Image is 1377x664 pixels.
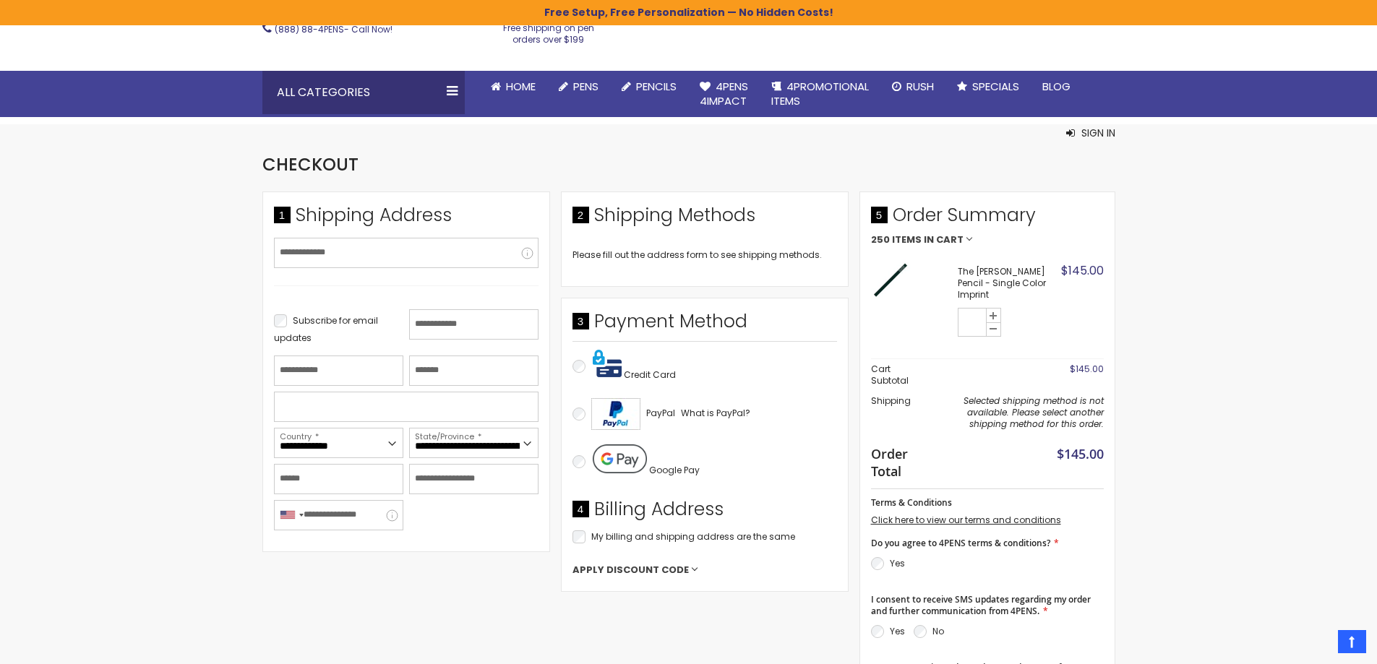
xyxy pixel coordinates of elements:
[880,71,945,103] a: Rush
[636,79,677,94] span: Pencils
[890,625,905,637] label: Yes
[700,79,748,108] span: 4Pens 4impact
[547,71,610,103] a: Pens
[572,564,689,577] span: Apply Discount Code
[275,23,392,35] span: - Call Now!
[771,79,869,108] span: 4PROMOTIONAL ITEMS
[688,71,760,118] a: 4Pens4impact
[871,235,890,245] span: 250
[572,309,837,341] div: Payment Method
[1057,445,1104,462] span: $145.00
[1070,363,1104,375] span: $145.00
[871,259,911,299] img: The Carpenter Pencil - Single Color Imprint-Green
[958,266,1058,301] strong: The [PERSON_NAME] Pencil - Single Color Imprint
[972,79,1019,94] span: Specials
[649,464,700,476] span: Google Pay
[572,249,837,261] div: Please fill out the address form to see shipping methods.
[760,71,880,118] a: 4PROMOTIONALITEMS
[871,203,1104,235] span: Order Summary
[262,71,465,114] div: All Categories
[488,17,609,46] div: Free shipping on pen orders over $199
[274,203,539,235] div: Shipping Address
[624,368,676,381] span: Credit Card
[871,443,919,480] strong: Order Total
[871,537,1050,549] span: Do you agree to 4PENS terms & conditions?
[871,358,927,391] th: Cart Subtotal
[274,314,378,344] span: Subscribe for email updates
[646,407,675,419] span: PayPal
[906,79,934,94] span: Rush
[275,501,308,530] div: United States: +1
[591,398,640,430] img: Acceptance Mark
[1081,126,1115,140] span: Sign In
[262,152,359,176] span: Checkout
[275,23,344,35] a: (888) 88-4PENS
[892,235,964,245] span: Items in Cart
[1338,630,1366,653] a: Top
[593,444,647,473] img: Pay with Google Pay
[591,530,795,543] span: My billing and shipping address are the same
[479,71,547,103] a: Home
[1031,71,1082,103] a: Blog
[573,79,599,94] span: Pens
[945,71,1031,103] a: Specials
[1042,79,1071,94] span: Blog
[593,349,622,378] img: Pay with credit card
[681,405,750,422] a: What is PayPal?
[871,496,952,509] span: Terms & Conditions
[1061,262,1104,279] span: $145.00
[964,394,1104,430] span: Selected shipping method is not available. Please select another shipping method for this order.
[871,514,1061,526] a: Click here to view our terms and conditions
[1066,126,1115,140] button: Sign In
[890,557,905,569] label: Yes
[572,497,837,529] div: Billing Address
[871,394,911,407] span: Shipping
[610,71,688,103] a: Pencils
[681,407,750,419] span: What is PayPal?
[871,593,1091,617] span: I consent to receive SMS updates regarding my order and further communication from 4PENS.
[932,625,944,637] label: No
[572,203,837,235] div: Shipping Methods
[506,79,536,94] span: Home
